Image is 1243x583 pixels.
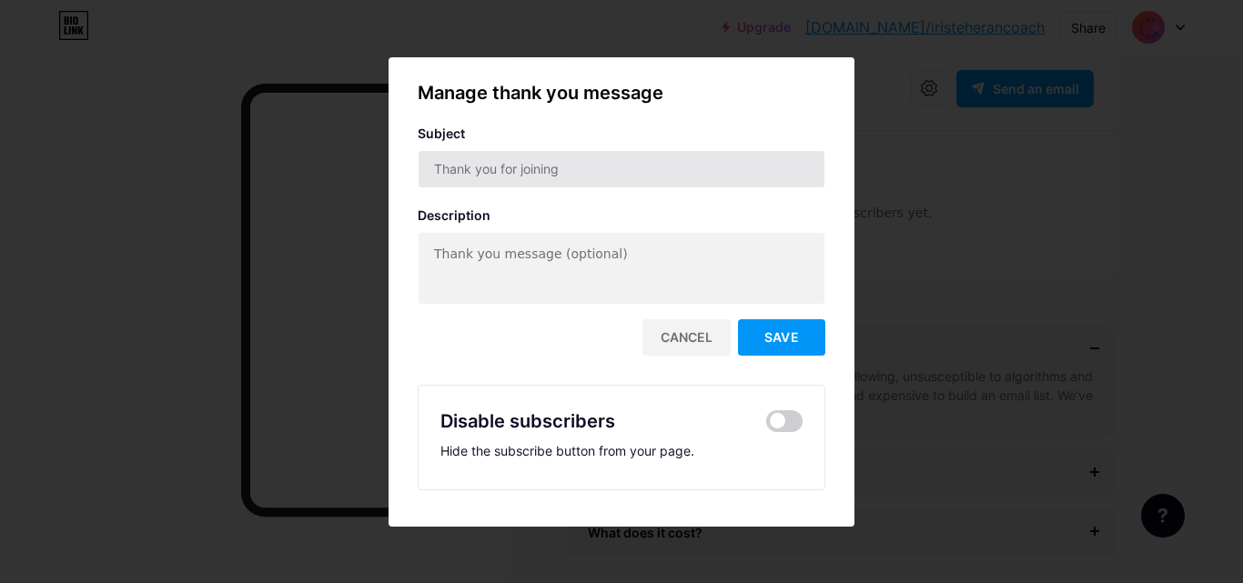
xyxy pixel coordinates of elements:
[419,151,824,187] input: Thank you for joining
[738,319,825,356] button: Save
[764,329,799,345] span: Save
[642,319,731,356] div: Cancel
[418,125,825,143] div: Subject
[440,407,615,435] div: Disable subscribers
[418,206,825,225] div: Description
[418,79,825,106] div: Manage thank you message
[440,442,803,460] div: Hide the subscribe button from your page.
